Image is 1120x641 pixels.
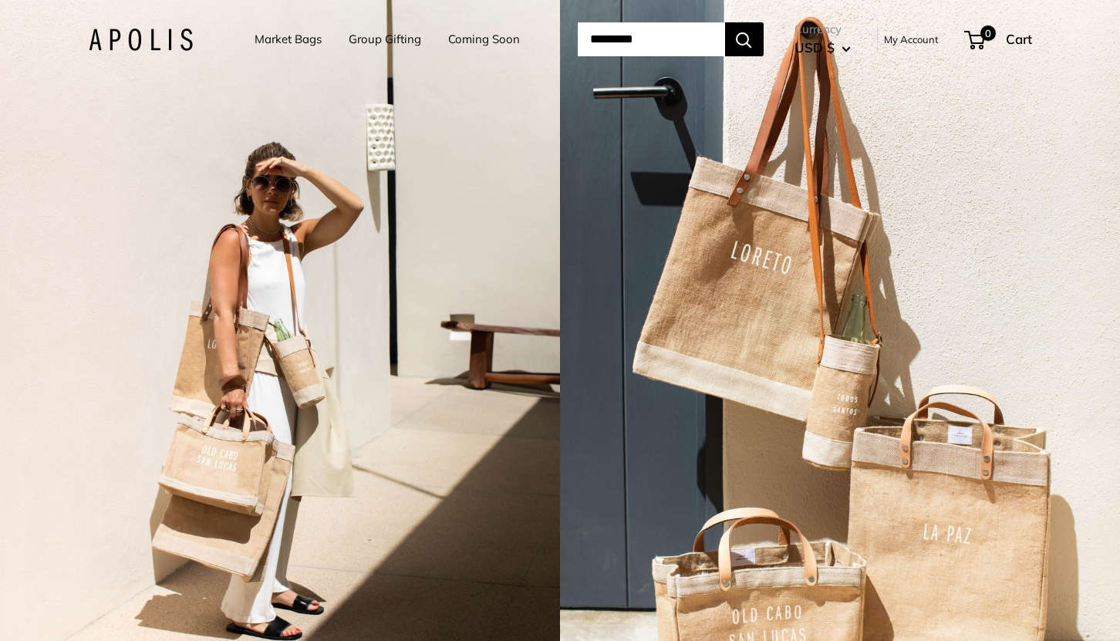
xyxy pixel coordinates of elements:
[884,30,939,49] a: My Account
[794,35,851,60] button: USD $
[794,19,851,40] span: Currency
[1006,31,1032,47] span: Cart
[725,22,764,56] button: Search
[794,39,835,56] span: USD $
[980,25,995,41] span: 0
[448,29,520,50] a: Coming Soon
[255,29,322,50] a: Market Bags
[966,27,1032,52] a: 0 Cart
[89,29,193,51] img: Apolis
[578,22,725,56] input: Search...
[349,29,421,50] a: Group Gifting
